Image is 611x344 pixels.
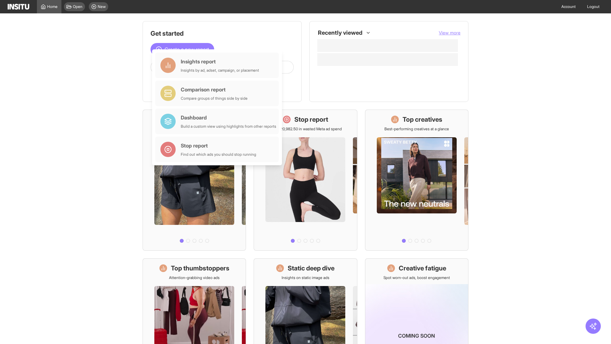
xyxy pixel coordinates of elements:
[181,114,276,121] div: Dashboard
[331,85,455,90] span: Placements
[169,275,220,280] p: Attention-grabbing video ads
[384,126,449,132] p: Best-performing creatives at a glance
[365,110,468,251] a: Top creativesBest-performing creatives at a glance
[151,43,214,56] button: Create a new report
[181,58,259,65] div: Insights report
[73,4,82,9] span: Open
[181,96,248,101] div: Compare groups of things side by side
[181,152,256,157] div: Find out which ads you should stop running
[8,4,29,10] img: Logo
[269,126,342,132] p: Save £20,982.50 in wasted Meta ad spend
[143,110,246,251] a: What's live nowSee all active ads instantly
[331,85,351,90] span: Placements
[165,46,209,53] span: Create a new report
[151,29,294,38] h1: Get started
[181,68,259,73] div: Insights by ad, adset, campaign, or placement
[294,115,328,124] h1: Stop report
[181,124,276,129] div: Build a custom view using highlights from other reports
[288,264,334,273] h1: Static deep dive
[320,84,327,91] div: Insights
[439,30,460,35] span: View more
[331,71,350,76] span: TikTok Ads
[181,86,248,93] div: Comparison report
[181,142,256,149] div: Stop report
[282,275,329,280] p: Insights on static image ads
[254,110,357,251] a: Stop reportSave £20,982.50 in wasted Meta ad spend
[403,115,442,124] h1: Top creatives
[47,4,58,9] span: Home
[331,71,455,76] span: TikTok Ads
[320,70,327,77] div: Insights
[98,4,106,9] span: New
[171,264,229,273] h1: Top thumbstoppers
[439,30,460,36] button: View more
